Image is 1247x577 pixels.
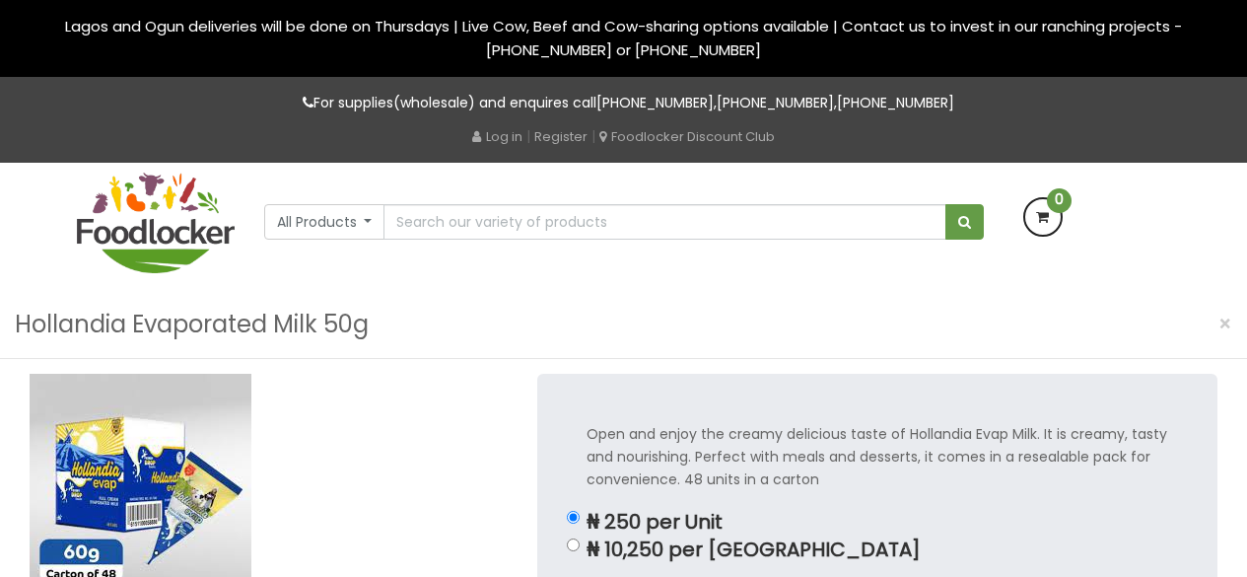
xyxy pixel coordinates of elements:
[567,539,580,551] input: ₦ 10,250 per [GEOGRAPHIC_DATA]
[77,173,235,273] img: FoodLocker
[534,127,588,146] a: Register
[1047,188,1072,213] span: 0
[837,93,954,112] a: [PHONE_NUMBER]
[717,93,834,112] a: [PHONE_NUMBER]
[65,16,1182,60] span: Lagos and Ogun deliveries will be done on Thursdays | Live Cow, Beef and Cow-sharing options avai...
[526,126,530,146] span: |
[596,93,714,112] a: [PHONE_NUMBER]
[599,127,775,146] a: Foodlocker Discount Club
[472,127,522,146] a: Log in
[587,423,1168,491] p: Open and enjoy the creamy delicious taste of Hollandia Evap Milk. It is creamy, tasty and nourish...
[15,306,369,343] h3: Hollandia Evaporated Milk 50g
[1218,310,1232,338] span: ×
[383,204,945,240] input: Search our variety of products
[77,92,1171,114] p: For supplies(wholesale) and enquires call , ,
[587,539,1168,561] p: ₦ 10,250 per [GEOGRAPHIC_DATA]
[567,511,580,524] input: ₦ 250 per Unit
[1209,304,1242,344] button: Close
[591,126,595,146] span: |
[264,204,385,240] button: All Products
[587,511,1168,534] p: ₦ 250 per Unit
